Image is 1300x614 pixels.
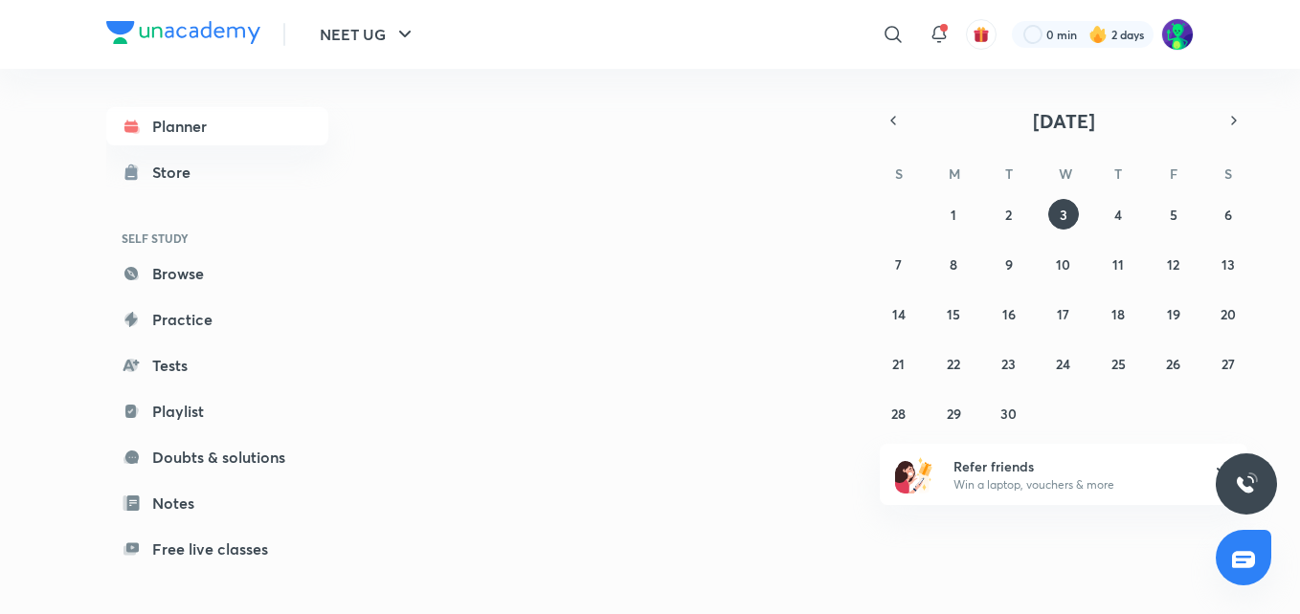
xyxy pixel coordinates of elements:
button: September 16, 2025 [994,298,1024,329]
button: September 29, 2025 [938,398,969,428]
div: Store [152,161,202,184]
button: September 8, 2025 [938,249,969,279]
abbr: September 5, 2025 [1170,206,1177,224]
button: [DATE] [907,107,1221,134]
button: NEET UG [308,15,428,54]
abbr: September 16, 2025 [1002,305,1016,323]
abbr: September 19, 2025 [1167,305,1180,323]
abbr: September 1, 2025 [951,206,956,224]
button: September 14, 2025 [884,298,914,329]
abbr: September 21, 2025 [892,355,905,373]
img: ttu [1235,472,1258,495]
span: [DATE] [1033,108,1095,134]
button: September 5, 2025 [1158,199,1189,230]
button: September 18, 2025 [1103,298,1133,329]
img: referral [895,455,933,493]
a: Notes [106,484,328,522]
abbr: Thursday [1114,164,1122,183]
button: September 26, 2025 [1158,348,1189,379]
button: September 2, 2025 [994,199,1024,230]
abbr: September 20, 2025 [1221,305,1236,323]
abbr: Monday [949,164,960,183]
button: September 10, 2025 [1048,249,1079,279]
a: Company Logo [106,21,260,49]
a: Store [106,153,328,191]
abbr: September 23, 2025 [1001,355,1016,373]
abbr: September 15, 2025 [947,305,960,323]
abbr: September 14, 2025 [892,305,906,323]
button: September 20, 2025 [1213,298,1244,329]
abbr: September 4, 2025 [1114,206,1122,224]
abbr: September 11, 2025 [1112,255,1124,274]
img: avatar [973,26,990,43]
button: September 15, 2025 [938,298,969,329]
abbr: September 7, 2025 [895,255,902,274]
a: Tests [106,346,328,384]
button: September 24, 2025 [1048,348,1079,379]
abbr: September 13, 2025 [1222,255,1235,274]
button: September 3, 2025 [1048,199,1079,230]
abbr: September 17, 2025 [1057,305,1069,323]
abbr: September 2, 2025 [1005,206,1012,224]
button: September 22, 2025 [938,348,969,379]
abbr: September 29, 2025 [947,405,961,423]
abbr: September 3, 2025 [1060,206,1067,224]
a: Browse [106,254,328,293]
abbr: September 26, 2025 [1166,355,1180,373]
abbr: September 24, 2025 [1056,355,1070,373]
button: September 6, 2025 [1213,199,1244,230]
abbr: Tuesday [1005,164,1013,183]
abbr: September 9, 2025 [1005,255,1013,274]
button: September 27, 2025 [1213,348,1244,379]
button: avatar [966,19,997,50]
button: September 7, 2025 [884,249,914,279]
a: Practice [106,300,328,339]
button: September 4, 2025 [1103,199,1133,230]
img: streak [1088,25,1108,44]
abbr: Saturday [1224,164,1232,183]
h6: SELF STUDY [106,222,328,254]
button: September 1, 2025 [938,199,969,230]
abbr: Sunday [895,164,903,183]
button: September 21, 2025 [884,348,914,379]
abbr: September 27, 2025 [1222,355,1235,373]
button: September 25, 2025 [1103,348,1133,379]
abbr: September 10, 2025 [1056,255,1070,274]
h6: Refer friends [953,456,1189,476]
img: Kaushiki Srivastava [1161,18,1194,51]
abbr: September 6, 2025 [1224,206,1232,224]
abbr: September 25, 2025 [1111,355,1126,373]
a: Playlist [106,392,328,430]
button: September 28, 2025 [884,398,914,428]
a: Doubts & solutions [106,438,328,476]
p: Win a laptop, vouchers & more [953,476,1189,493]
a: Free live classes [106,530,328,568]
abbr: September 8, 2025 [950,255,957,274]
button: September 23, 2025 [994,348,1024,379]
button: September 30, 2025 [994,398,1024,428]
button: September 12, 2025 [1158,249,1189,279]
abbr: September 28, 2025 [891,405,906,423]
abbr: September 30, 2025 [1000,405,1017,423]
button: September 19, 2025 [1158,298,1189,329]
abbr: Friday [1170,164,1177,183]
abbr: September 18, 2025 [1111,305,1125,323]
a: Planner [106,107,328,145]
abbr: September 12, 2025 [1167,255,1179,274]
abbr: Wednesday [1059,164,1072,183]
img: Company Logo [106,21,260,44]
button: September 13, 2025 [1213,249,1244,279]
button: September 17, 2025 [1048,298,1079,329]
button: September 11, 2025 [1103,249,1133,279]
button: September 9, 2025 [994,249,1024,279]
abbr: September 22, 2025 [947,355,960,373]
